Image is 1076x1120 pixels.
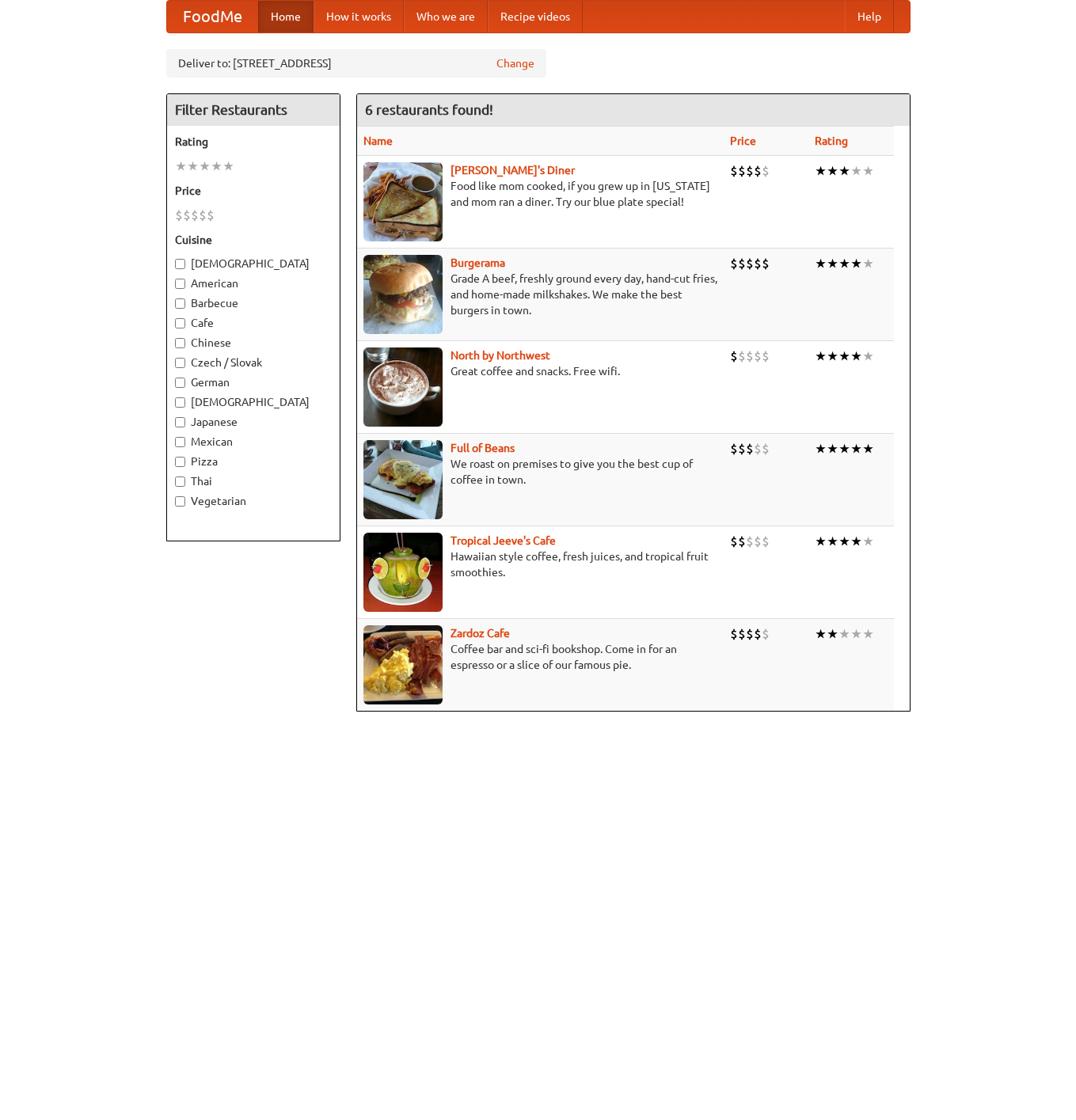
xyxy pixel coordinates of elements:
[451,627,510,640] a: Zardoz Cafe
[815,440,827,457] li: ★
[175,335,332,351] label: Chinese
[175,158,187,175] li: ★
[838,440,850,457] li: ★
[862,440,874,457] li: ★
[175,315,332,331] label: Cafe
[363,533,443,612] img: jeeves.jpg
[488,1,583,32] a: Recipe videos
[496,55,534,71] a: Change
[199,207,207,224] li: $
[175,207,183,224] li: $
[175,134,332,150] h5: Rating
[746,347,754,365] li: $
[815,255,827,272] li: ★
[175,457,185,467] input: Pizza
[175,434,332,450] label: Mexican
[838,255,850,272] li: ★
[175,358,185,368] input: Czech / Slovak
[175,232,332,248] h5: Cuisine
[175,496,185,507] input: Vegetarian
[451,442,515,454] a: Full of Beans
[314,1,404,32] a: How it works
[838,533,850,550] li: ★
[365,102,493,117] ng-pluralize: 6 restaurants found!
[730,347,738,365] li: $
[363,271,717,318] p: Grade A beef, freshly ground every day, hand-cut fries, and home-made milkshakes. We make the bes...
[746,255,754,272] li: $
[404,1,488,32] a: Who we are
[175,394,332,410] label: [DEMOGRAPHIC_DATA]
[838,162,850,180] li: ★
[175,417,185,427] input: Japanese
[363,162,443,241] img: sallys.jpg
[850,440,862,457] li: ★
[363,625,443,704] img: zardoz.jpg
[175,279,185,289] input: American
[175,378,185,388] input: German
[363,347,443,427] img: north.jpg
[850,533,862,550] li: ★
[827,347,838,365] li: ★
[167,1,258,32] a: FoodMe
[363,363,717,379] p: Great coffee and snacks. Free wifi.
[862,162,874,180] li: ★
[754,347,762,365] li: $
[175,414,332,430] label: Japanese
[754,162,762,180] li: $
[815,135,848,147] a: Rating
[827,625,838,643] li: ★
[730,162,738,180] li: $
[363,135,393,147] a: Name
[762,440,770,457] li: $
[762,533,770,550] li: $
[838,347,850,365] li: ★
[762,347,770,365] li: $
[363,456,717,488] p: We roast on premises to give you the best cup of coffee in town.
[175,183,332,199] h5: Price
[175,454,332,469] label: Pizza
[175,493,332,509] label: Vegetarian
[211,158,222,175] li: ★
[730,625,738,643] li: $
[175,437,185,447] input: Mexican
[363,440,443,519] img: beans.jpg
[862,625,874,643] li: ★
[451,164,575,177] a: [PERSON_NAME]'s Diner
[175,256,332,271] label: [DEMOGRAPHIC_DATA]
[175,295,332,311] label: Barbecue
[730,533,738,550] li: $
[451,534,556,547] b: Tropical Jeeve's Cafe
[827,533,838,550] li: ★
[451,256,505,269] b: Burgerama
[762,625,770,643] li: $
[363,255,443,334] img: burgerama.jpg
[175,318,185,328] input: Cafe
[850,255,862,272] li: ★
[827,440,838,457] li: ★
[754,440,762,457] li: $
[838,625,850,643] li: ★
[746,162,754,180] li: $
[175,397,185,408] input: [DEMOGRAPHIC_DATA]
[199,158,211,175] li: ★
[754,255,762,272] li: $
[730,255,738,272] li: $
[258,1,314,32] a: Home
[746,533,754,550] li: $
[845,1,894,32] a: Help
[730,440,738,457] li: $
[862,347,874,365] li: ★
[175,355,332,370] label: Czech / Slovak
[738,533,746,550] li: $
[815,533,827,550] li: ★
[827,162,838,180] li: ★
[738,255,746,272] li: $
[175,338,185,348] input: Chinese
[207,207,215,224] li: $
[451,349,550,362] a: North by Northwest
[850,625,862,643] li: ★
